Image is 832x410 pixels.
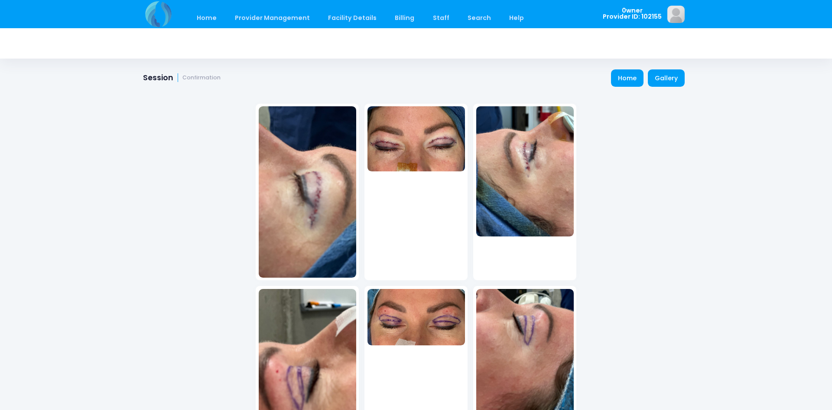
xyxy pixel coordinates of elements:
[459,8,499,28] a: Search
[182,75,221,81] small: Confirmation
[320,8,385,28] a: Facility Details
[667,6,685,23] img: image
[143,73,221,82] h1: Session
[226,8,318,28] a: Provider Management
[188,8,225,28] a: Home
[611,69,644,87] a: Home
[501,8,533,28] a: Help
[424,8,458,28] a: Staff
[648,69,685,87] a: Gallery
[603,7,662,20] span: 0wner Provider ID: 102155
[387,8,423,28] a: Billing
